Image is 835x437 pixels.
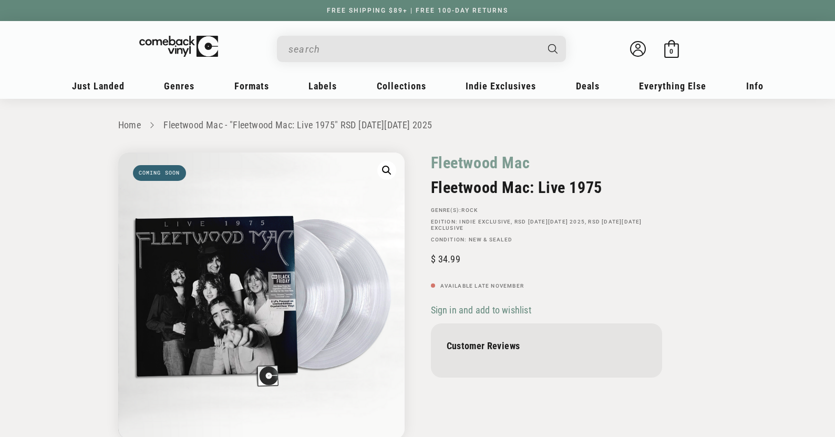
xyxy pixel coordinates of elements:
[431,304,531,316] span: Sign in and add to wishlist
[539,36,567,62] button: Search
[431,207,662,214] p: GENRE(S):
[431,219,662,231] p: Edition: , Rsd [DATE][DATE] 2025, Rsd [DATE][DATE] Exclusive
[277,36,566,62] div: Search
[639,80,706,92] span: Everything Else
[431,253,460,265] span: 34.99
[118,119,141,130] a: Home
[669,47,673,55] span: 0
[431,237,662,243] p: Condition: New & Sealed
[288,38,538,60] input: search
[746,80,764,92] span: Info
[461,207,478,213] a: Rock
[133,165,186,181] span: Coming soon
[72,80,125,92] span: Just Landed
[308,80,337,92] span: Labels
[316,7,519,14] a: FREE SHIPPING $89+ | FREE 100-DAY RETURNS
[466,80,536,92] span: Indie Exclusives
[431,304,534,316] button: Sign in and add to wishlist
[163,119,432,130] a: Fleetwood Mac - "Fleetwood Mac: Live 1975" RSD [DATE][DATE] 2025
[118,118,717,133] nav: breadcrumbs
[447,340,646,351] p: Customer Reviews
[164,80,194,92] span: Genres
[431,178,662,197] h2: Fleetwood Mac: Live 1975
[431,253,436,265] span: $
[431,153,530,173] a: Fleetwood Mac
[576,80,600,92] span: Deals
[440,283,524,289] span: Available Late November
[377,80,426,92] span: Collections
[459,219,511,225] a: Indie Exclusive
[234,80,269,92] span: Formats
